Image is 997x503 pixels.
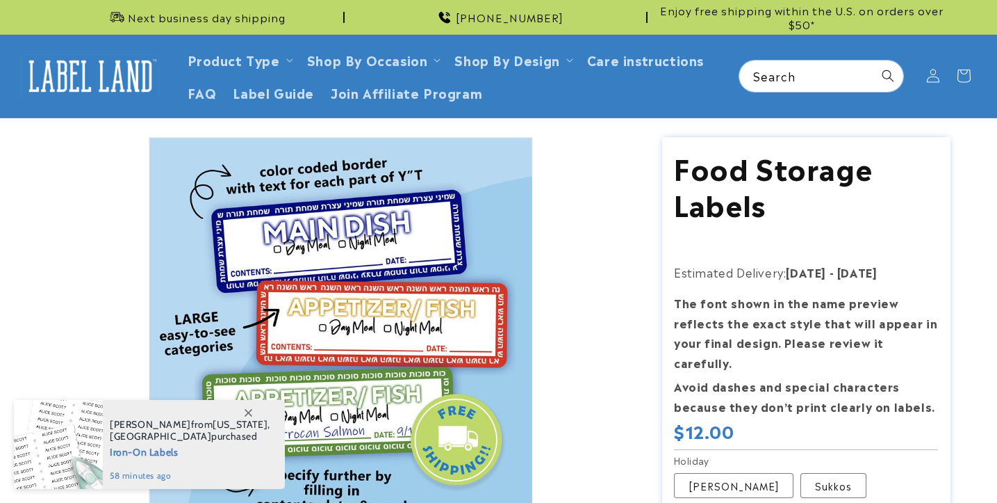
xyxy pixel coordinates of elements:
[21,54,160,97] img: Label Land
[322,76,491,109] a: Join Affiliate Program
[331,84,482,100] span: Join Affiliate Program
[873,61,903,91] button: Search
[858,443,983,489] iframe: Gorgias live chat messenger
[110,419,270,442] span: from , purchased
[307,51,428,67] span: Shop By Occasion
[16,49,165,103] a: Label Land
[830,264,834,280] strong: -
[674,454,711,468] legend: Holiday
[674,473,793,498] label: [PERSON_NAME]
[299,43,447,76] summary: Shop By Occasion
[188,84,217,100] span: FAQ
[786,264,826,280] strong: [DATE]
[674,420,734,442] span: $12.00
[179,43,299,76] summary: Product Type
[674,262,938,282] p: Estimated Delivery:
[800,473,866,498] label: Sukkos
[213,418,267,431] span: [US_STATE]
[110,418,191,431] span: [PERSON_NAME]
[456,10,563,24] span: [PHONE_NUMBER]
[188,50,280,69] a: Product Type
[110,430,211,442] span: [GEOGRAPHIC_DATA]
[128,10,286,24] span: Next business day shipping
[224,76,322,109] a: Label Guide
[653,3,950,31] span: Enjoy free shipping within the U.S. on orders over $50*
[179,76,225,109] a: FAQ
[674,149,938,221] h1: Food Storage Labels
[837,264,877,280] strong: [DATE]
[454,50,559,69] a: Shop By Design
[674,294,937,371] strong: The font shown in the name preview reflects the exact style that will appear in your final design...
[579,43,712,76] a: Care instructions
[674,378,935,415] strong: Avoid dashes and special characters because they don’t print clearly on labels.
[587,51,704,67] span: Care instructions
[446,43,578,76] summary: Shop By Design
[233,84,314,100] span: Label Guide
